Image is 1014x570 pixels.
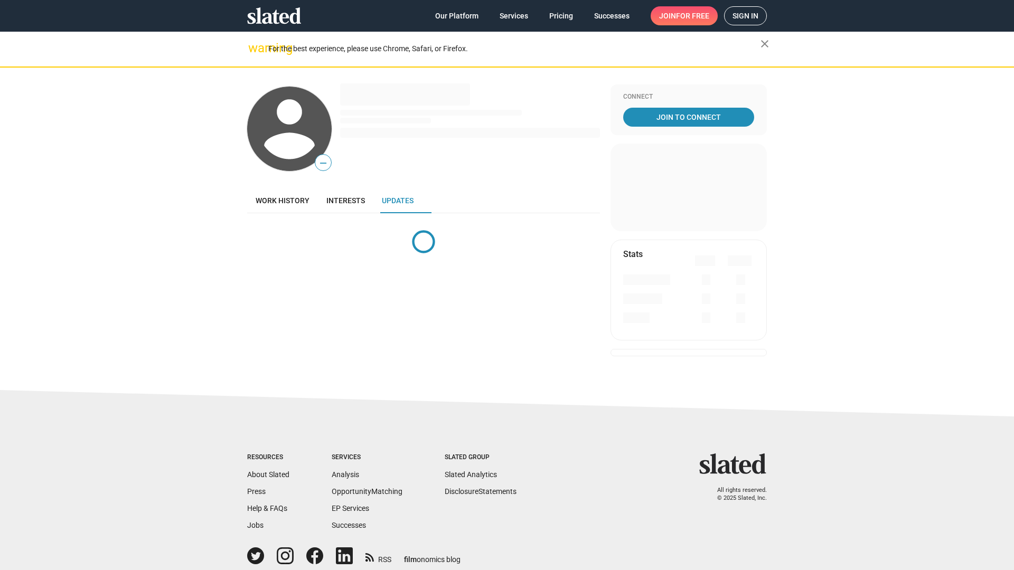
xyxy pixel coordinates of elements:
span: Interests [326,196,365,205]
span: Successes [594,6,630,25]
div: Services [332,453,402,462]
a: Successes [332,521,366,529]
span: Join To Connect [625,108,752,127]
p: All rights reserved. © 2025 Slated, Inc. [706,487,767,502]
a: OpportunityMatching [332,487,402,496]
a: Our Platform [427,6,487,25]
mat-card-title: Stats [623,249,643,260]
div: Slated Group [445,453,517,462]
span: Our Platform [435,6,478,25]
div: Connect [623,93,754,101]
a: Analysis [332,470,359,479]
a: DisclosureStatements [445,487,517,496]
a: RSS [365,548,391,565]
a: EP Services [332,504,369,512]
a: Pricing [541,6,581,25]
a: About Slated [247,470,289,479]
a: Joinfor free [651,6,718,25]
a: Services [491,6,537,25]
a: Slated Analytics [445,470,497,479]
div: Resources [247,453,289,462]
span: Updates [382,196,414,205]
a: Help & FAQs [247,504,287,512]
a: Work history [247,188,318,213]
mat-icon: warning [248,42,261,54]
a: Jobs [247,521,264,529]
span: — [315,156,331,170]
span: film [404,555,417,564]
a: Updates [373,188,422,213]
a: Press [247,487,266,496]
span: for free [676,6,709,25]
div: For the best experience, please use Chrome, Safari, or Firefox. [268,42,760,56]
a: Interests [318,188,373,213]
span: Pricing [549,6,573,25]
a: Successes [586,6,638,25]
span: Services [500,6,528,25]
a: Sign in [724,6,767,25]
a: Join To Connect [623,108,754,127]
span: Join [659,6,709,25]
span: Sign in [733,7,758,25]
mat-icon: close [758,37,771,50]
span: Work history [256,196,309,205]
a: filmonomics blog [404,546,461,565]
